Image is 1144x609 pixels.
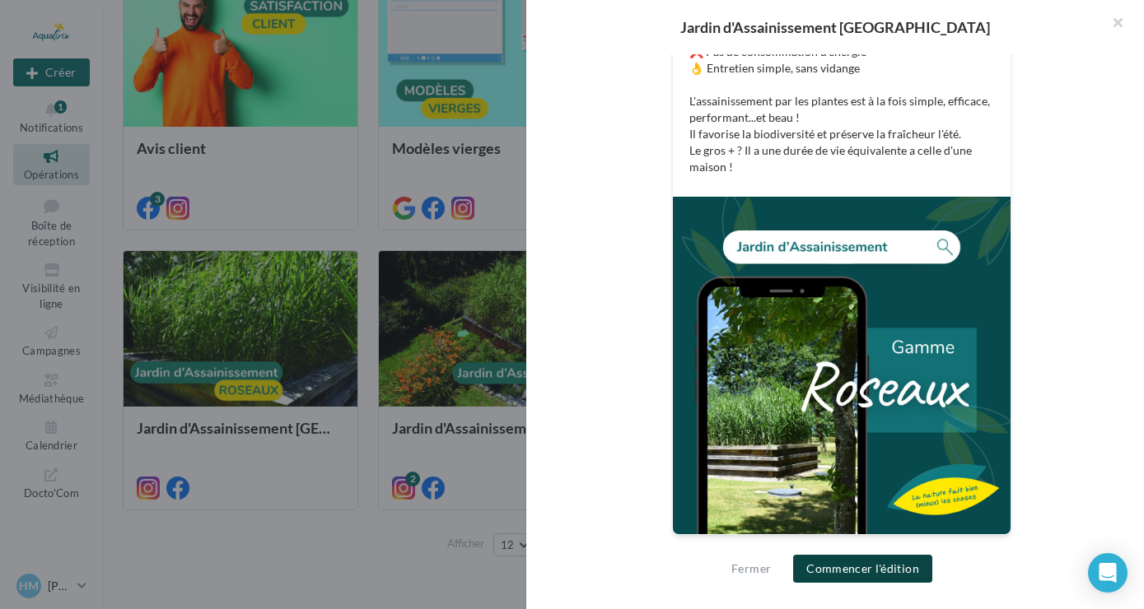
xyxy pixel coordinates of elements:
div: Jardin d'Assainissement [GEOGRAPHIC_DATA] [553,20,1118,35]
button: Fermer [725,559,777,579]
div: Open Intercom Messenger [1088,553,1128,593]
div: La prévisualisation est non-contractuelle [672,535,1011,556]
button: Commencer l'édition [793,555,932,583]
